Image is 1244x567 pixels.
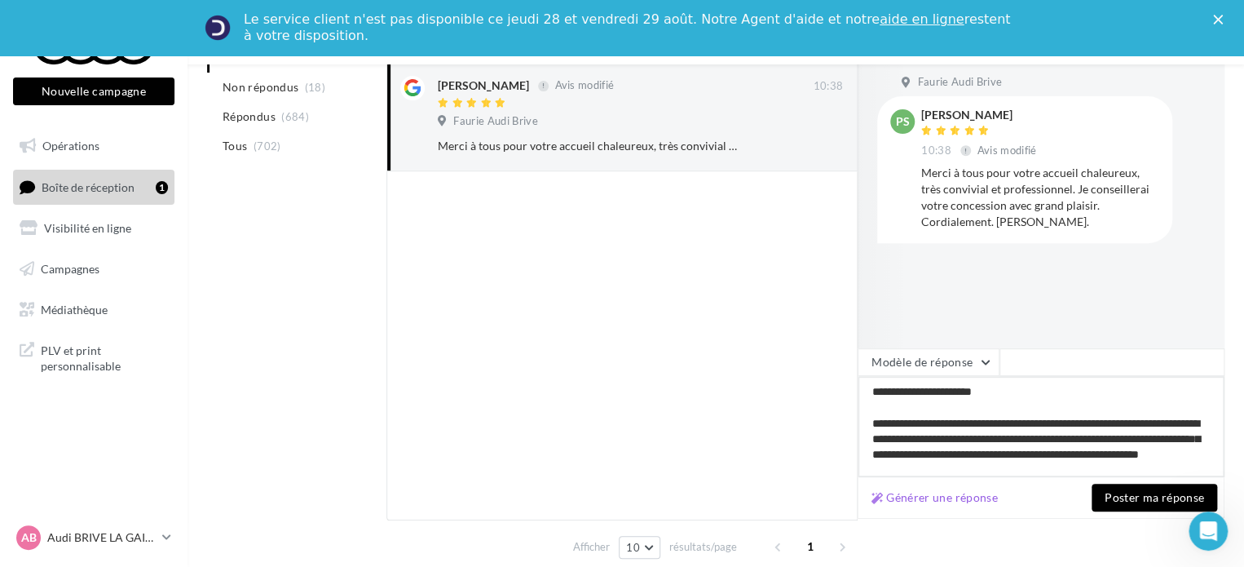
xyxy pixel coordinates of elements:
[573,539,610,555] span: Afficher
[1189,512,1228,551] iframe: Intercom live chat
[42,139,99,153] span: Opérations
[438,78,529,94] div: [PERSON_NAME]
[244,11,1013,44] div: Le service client n'est pas disponible ce jeudi 28 et vendredi 29 août. Notre Agent d'aide et not...
[10,252,178,286] a: Campagnes
[626,541,640,554] span: 10
[13,522,174,553] a: AB Audi BRIVE LA GAILLARDE
[21,529,37,546] span: AB
[44,221,131,235] span: Visibilité en ligne
[223,79,298,95] span: Non répondus
[42,179,135,193] span: Boîte de réception
[205,15,231,41] img: Profile image for Service-Client
[669,539,737,555] span: résultats/page
[896,113,910,130] span: PS
[223,138,247,154] span: Tous
[453,114,538,129] span: Faurie Audi Brive
[865,488,1004,507] button: Générer une réponse
[10,333,178,381] a: PLV et print personnalisable
[977,144,1036,157] span: Avis modifié
[305,81,325,94] span: (18)
[917,75,1002,90] span: Faurie Audi Brive
[47,529,156,546] p: Audi BRIVE LA GAILLARDE
[858,348,999,376] button: Modèle de réponse
[10,293,178,327] a: Médiathèque
[1213,15,1229,24] div: Fermer
[10,211,178,246] a: Visibilité en ligne
[880,11,964,27] a: aide en ligne
[41,339,168,374] span: PLV et print personnalisable
[921,109,1039,121] div: [PERSON_NAME]
[281,110,309,123] span: (684)
[921,144,951,158] span: 10:38
[41,262,99,276] span: Campagnes
[921,165,1159,230] div: Merci à tous pour votre accueil chaleureux, très convivial et professionnel. Je conseillerai votr...
[156,181,168,194] div: 1
[223,109,276,125] span: Répondus
[254,140,281,153] span: (702)
[10,129,178,163] a: Opérations
[554,79,614,92] span: Avis modifié
[1092,484,1217,512] button: Poster ma réponse
[797,534,823,560] span: 1
[10,170,178,205] a: Boîte de réception1
[438,138,737,154] div: Merci à tous pour votre accueil chaleureux, très convivial et professionnel. Je conseillerai votr...
[813,79,843,94] span: 10:38
[41,302,108,316] span: Médiathèque
[619,536,660,559] button: 10
[13,78,174,105] button: Nouvelle campagne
